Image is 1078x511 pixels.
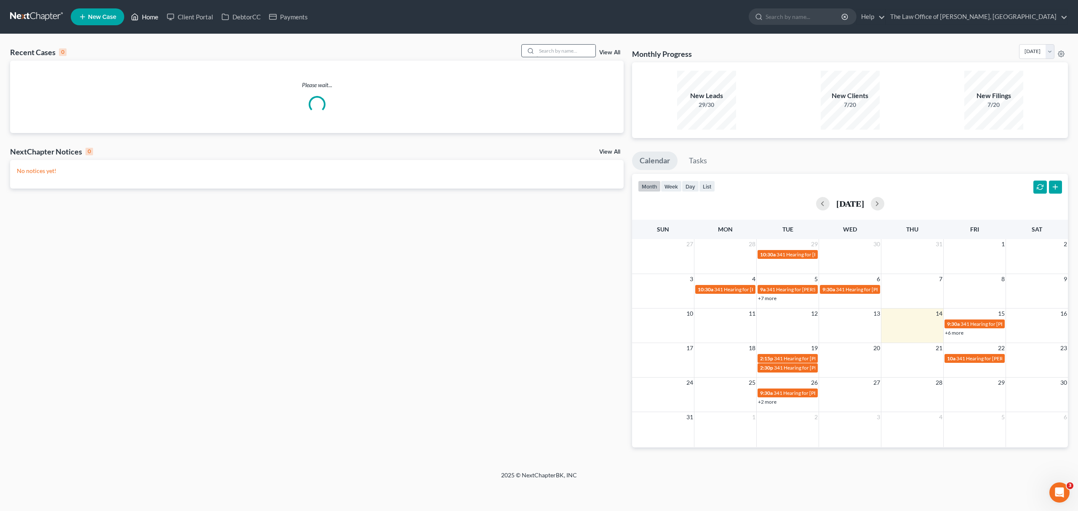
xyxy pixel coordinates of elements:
div: NextChapter Notices [10,146,93,157]
span: 341 Hearing for [PERSON_NAME] [776,251,852,258]
span: 9:30a [947,321,960,327]
span: 9:30a [822,286,835,293]
span: 19 [810,343,819,353]
span: 28 [935,378,943,388]
span: 3 [689,274,694,284]
span: 2:15p [760,355,773,362]
span: 9:30a [760,390,773,396]
a: Help [857,9,885,24]
span: 9 [1063,274,1068,284]
a: +7 more [758,295,776,301]
button: week [661,181,682,192]
span: 16 [1059,309,1068,319]
input: Search by name... [766,9,843,24]
span: New Case [88,14,116,20]
span: 5 [814,274,819,284]
span: 341 Hearing for [PERSON_NAME], Frayddelith [774,355,877,362]
span: Fri [970,226,979,233]
h3: Monthly Progress [632,49,692,59]
span: 2:30p [760,365,773,371]
span: 25 [748,378,756,388]
span: 7 [938,274,943,284]
span: 27 [686,239,694,249]
a: Home [127,9,163,24]
span: Wed [843,226,857,233]
div: 0 [85,148,93,155]
span: 341 Hearing for [PERSON_NAME] [774,365,849,371]
span: 6 [1063,412,1068,422]
span: 26 [810,378,819,388]
div: 0 [59,48,67,56]
span: Mon [718,226,733,233]
span: 13 [873,309,881,319]
p: Please wait... [10,81,624,89]
div: 7/20 [821,101,880,109]
span: 341 Hearing for [PERSON_NAME] [956,355,1032,362]
span: Sun [657,226,669,233]
span: 10:30a [760,251,776,258]
a: +6 more [945,330,963,336]
span: 10 [686,309,694,319]
span: 17 [686,343,694,353]
span: 3 [1067,482,1073,489]
h2: [DATE] [836,199,864,208]
span: 2 [814,412,819,422]
span: 1 [751,412,756,422]
span: 1 [1001,239,1006,249]
span: 29 [997,378,1006,388]
span: 341 Hearing for [PERSON_NAME] [766,286,842,293]
span: 20 [873,343,881,353]
span: 24 [686,378,694,388]
span: 11 [748,309,756,319]
iframe: Intercom live chat [1049,482,1070,503]
input: Search by name... [536,45,595,57]
a: +2 more [758,399,776,405]
span: 341 Hearing for [PERSON_NAME] [961,321,1036,327]
span: 341 Hearing for [PERSON_NAME] [836,286,911,293]
span: Sat [1032,226,1042,233]
span: 10a [947,355,955,362]
button: month [638,181,661,192]
span: 341 Hearing for [PERSON_NAME] [714,286,790,293]
span: 10:30a [698,286,713,293]
button: list [699,181,715,192]
a: Tasks [681,152,715,170]
span: 31 [935,239,943,249]
span: 27 [873,378,881,388]
span: 30 [873,239,881,249]
span: 15 [997,309,1006,319]
span: 28 [748,239,756,249]
div: 2025 © NextChapterBK, INC [299,471,779,486]
span: 8 [1001,274,1006,284]
span: 12 [810,309,819,319]
a: DebtorCC [217,9,265,24]
span: Tue [782,226,793,233]
div: Recent Cases [10,47,67,57]
a: Client Portal [163,9,217,24]
span: 2 [1063,239,1068,249]
span: 31 [686,412,694,422]
span: 9a [760,286,766,293]
div: New Leads [677,91,736,101]
a: Payments [265,9,312,24]
span: 23 [1059,343,1068,353]
span: 5 [1001,412,1006,422]
button: day [682,181,699,192]
a: The Law Office of [PERSON_NAME], [GEOGRAPHIC_DATA] [886,9,1067,24]
span: 14 [935,309,943,319]
a: View All [599,50,620,56]
div: New Clients [821,91,880,101]
span: 4 [938,412,943,422]
span: 18 [748,343,756,353]
span: 6 [876,274,881,284]
span: Thu [906,226,918,233]
span: 29 [810,239,819,249]
a: View All [599,149,620,155]
a: Calendar [632,152,678,170]
div: 29/30 [677,101,736,109]
span: 4 [751,274,756,284]
span: 22 [997,343,1006,353]
span: 30 [1059,378,1068,388]
span: 3 [876,412,881,422]
div: New Filings [964,91,1023,101]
